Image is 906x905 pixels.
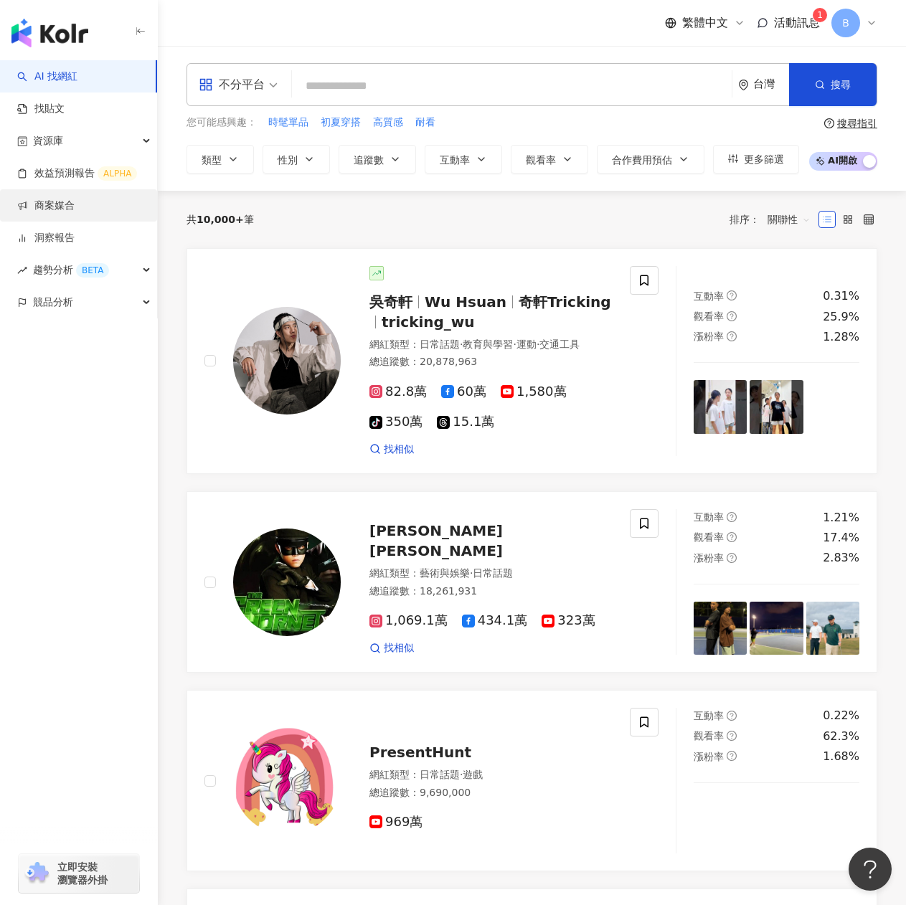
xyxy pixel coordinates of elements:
[369,442,414,457] a: 找相似
[744,153,784,165] span: 更多篩選
[501,384,567,399] span: 1,580萬
[369,355,613,369] div: 總追蹤數 ： 20,878,963
[837,118,877,129] div: 搜尋指引
[460,769,463,780] span: ·
[823,288,859,304] div: 0.31%
[842,15,849,31] span: B
[694,730,724,741] span: 觀看率
[463,338,513,350] span: 教育與學習
[369,815,423,830] span: 969萬
[187,115,257,130] span: 您可能感興趣：
[789,63,877,106] button: 搜尋
[750,380,803,433] img: post-image
[727,532,737,542] span: question-circle
[11,19,88,47] img: logo
[463,769,483,780] span: 遊戲
[384,641,414,655] span: 找相似
[233,529,341,636] img: KOL Avatar
[694,552,724,564] span: 漲粉率
[597,145,704,174] button: 合作費用預估
[768,208,811,231] span: 關聯性
[817,10,823,20] span: 1
[806,602,859,655] img: post-image
[511,145,588,174] button: 觀看率
[441,384,486,399] span: 60萬
[460,338,463,350] span: ·
[473,567,513,579] span: 日常話題
[339,145,416,174] button: 追蹤數
[369,522,503,559] span: [PERSON_NAME] [PERSON_NAME]
[415,115,436,131] button: 耐看
[17,166,137,181] a: 效益預測報告ALPHA
[823,729,859,744] div: 62.3%
[33,254,109,286] span: 趨勢分析
[713,145,799,174] button: 更多篩選
[462,613,528,628] span: 434.1萬
[694,331,724,342] span: 漲粉率
[440,154,470,166] span: 互動率
[187,491,877,673] a: KOL Avatar[PERSON_NAME] [PERSON_NAME]網紅類型：藝術與娛樂·日常話題總追蹤數：18,261,9311,069.1萬434.1萬323萬找相似互動率questi...
[730,208,818,231] div: 排序：
[727,711,737,721] span: question-circle
[199,77,213,92] span: appstore
[187,145,254,174] button: 類型
[526,154,556,166] span: 觀看率
[537,338,539,350] span: ·
[57,861,108,886] span: 立即安裝 瀏覽器外掛
[369,641,414,655] a: 找相似
[831,79,851,90] span: 搜尋
[682,15,728,31] span: 繁體中文
[19,854,139,893] a: chrome extension立即安裝 瀏覽器外掛
[823,708,859,724] div: 0.22%
[369,786,613,800] div: 總追蹤數 ： 9,690,000
[542,613,595,628] span: 323萬
[187,248,877,475] a: KOL Avatar吳奇軒Wu Hsuan奇軒Trickingtricking_wu網紅類型：日常話題·教育與學習·運動·交通工具總追蹤數：20,878,96382.8萬60萬1,580萬350...
[694,290,724,302] span: 互動率
[420,567,470,579] span: 藝術與娛樂
[76,263,109,278] div: BETA
[369,584,613,599] div: 總追蹤數 ： 18,261,931
[727,512,737,522] span: question-circle
[369,384,427,399] span: 82.8萬
[369,293,412,311] span: 吳奇軒
[369,744,471,761] span: PresentHunt
[738,80,749,90] span: environment
[278,154,298,166] span: 性別
[750,602,803,655] img: post-image
[694,710,724,721] span: 互動率
[806,800,859,853] img: post-image
[17,199,75,213] a: 商案媒合
[384,442,414,457] span: 找相似
[513,338,516,350] span: ·
[694,602,747,655] img: post-image
[694,751,724,762] span: 漲粉率
[369,613,448,628] span: 1,069.1萬
[369,414,423,430] span: 350萬
[373,115,403,130] span: 高質感
[539,338,580,350] span: 交通工具
[33,125,63,157] span: 資源庫
[694,380,747,433] img: post-image
[437,414,494,430] span: 15.1萬
[849,848,892,891] iframe: Help Scout Beacon - Open
[727,331,737,341] span: question-circle
[33,286,73,318] span: 競品分析
[233,307,341,414] img: KOL Avatar
[197,214,244,225] span: 10,000+
[17,231,75,245] a: 洞察報告
[263,145,330,174] button: 性別
[727,751,737,761] span: question-circle
[750,800,803,853] img: post-image
[694,800,747,853] img: post-image
[727,311,737,321] span: question-circle
[694,511,724,523] span: 互動率
[425,145,502,174] button: 互動率
[727,731,737,741] span: question-circle
[806,380,859,433] img: post-image
[823,530,859,546] div: 17.4%
[320,115,362,131] button: 初夏穿搭
[694,311,724,322] span: 觀看率
[23,862,51,885] img: chrome extension
[727,290,737,300] span: question-circle
[519,293,611,311] span: 奇軒Tricking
